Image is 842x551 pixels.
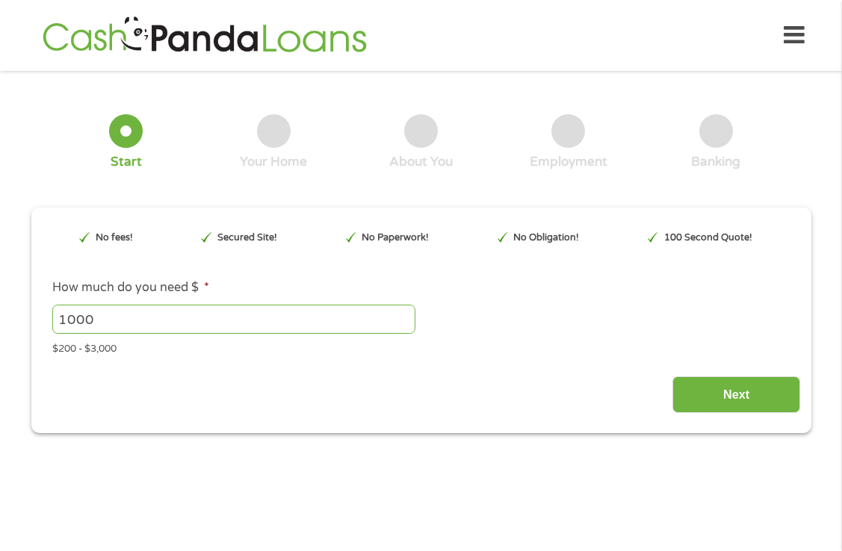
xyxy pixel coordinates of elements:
input: Next [672,376,800,413]
div: About You [389,154,453,170]
div: Your Home [240,154,307,170]
div: Banking [691,154,740,170]
div: Employment [530,154,607,170]
div: Start [111,154,142,170]
p: No fees! [96,231,133,245]
p: Secured Site! [217,231,277,245]
p: 100 Second Quote! [664,231,752,245]
p: No Paperwork! [362,231,429,245]
div: $200 - $3,000 [52,336,789,356]
label: How much do you need $ [52,280,209,296]
p: No Obligation! [513,231,579,245]
img: GetLoanNow Logo [38,14,371,57]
